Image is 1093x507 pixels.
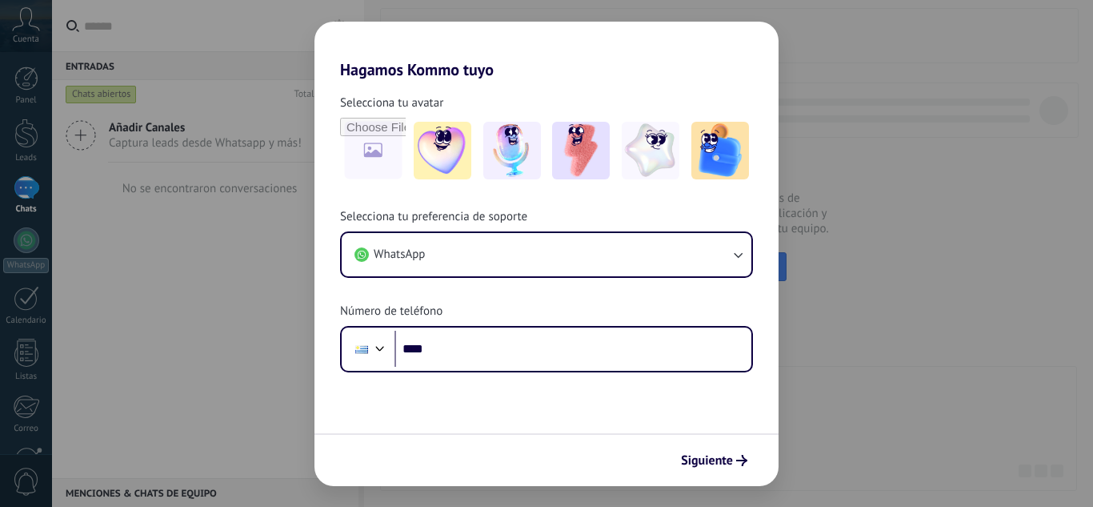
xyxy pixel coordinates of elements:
[340,209,527,225] span: Selecciona tu preferencia de soporte
[483,122,541,179] img: -2.jpeg
[691,122,749,179] img: -5.jpeg
[342,233,751,276] button: WhatsApp
[340,95,443,111] span: Selecciona tu avatar
[622,122,679,179] img: -4.jpeg
[681,455,733,466] span: Siguiente
[374,247,425,263] span: WhatsApp
[414,122,471,179] img: -1.jpeg
[340,304,442,320] span: Número de teléfono
[674,447,755,474] button: Siguiente
[346,332,377,366] div: Uruguay: + 598
[314,22,779,79] h2: Hagamos Kommo tuyo
[552,122,610,179] img: -3.jpeg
